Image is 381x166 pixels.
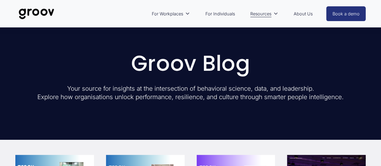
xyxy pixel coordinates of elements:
[15,4,58,24] img: Groov | Unlock Human Potential at Work and in Life
[250,10,271,18] span: Resources
[149,7,193,21] a: folder dropdown
[202,7,238,21] a: For Individuals
[15,84,366,102] p: Your source for insights at the intersection of behavioral science, data, and leadership. Explore...
[290,7,315,21] a: About Us
[15,53,366,75] h1: Groov Blog
[247,7,281,21] a: folder dropdown
[326,6,366,21] a: Book a demo
[152,10,183,18] span: For Workplaces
